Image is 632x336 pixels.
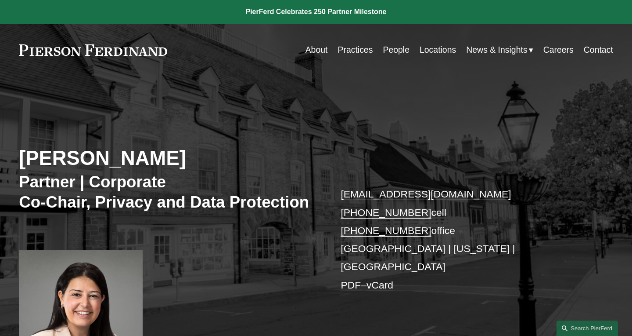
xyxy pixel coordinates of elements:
[305,41,328,58] a: About
[557,321,618,336] a: Search this site
[341,225,431,236] a: [PHONE_NUMBER]
[19,172,316,212] h3: Partner | Corporate Co-Chair, Privacy and Data Protection
[341,207,431,218] a: [PHONE_NUMBER]
[584,41,613,58] a: Contact
[383,41,409,58] a: People
[366,279,393,291] a: vCard
[466,42,527,58] span: News & Insights
[341,185,588,294] p: cell office [GEOGRAPHIC_DATA] | [US_STATE] | [GEOGRAPHIC_DATA] –
[338,41,373,58] a: Practices
[543,41,574,58] a: Careers
[420,41,456,58] a: Locations
[341,279,361,291] a: PDF
[466,41,533,58] a: folder dropdown
[341,188,511,200] a: [EMAIL_ADDRESS][DOMAIN_NAME]
[19,146,316,171] h2: [PERSON_NAME]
